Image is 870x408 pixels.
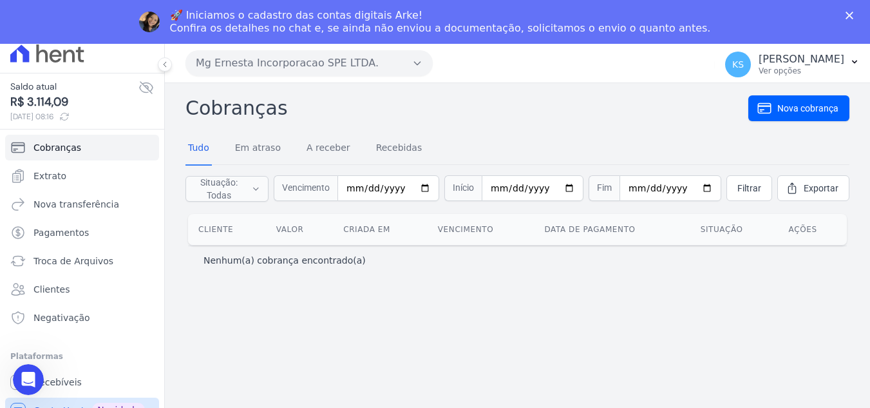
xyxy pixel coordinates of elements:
[188,214,266,245] th: Cliente
[139,12,160,32] img: Profile image for Adriane
[777,175,849,201] a: Exportar
[333,214,428,245] th: Criada em
[33,283,70,296] span: Clientes
[10,80,138,93] span: Saldo atual
[732,60,744,69] span: KS
[194,176,244,202] span: Situação: Todas
[779,214,847,245] th: Ações
[10,111,138,122] span: [DATE] 08:16
[5,163,159,189] a: Extrato
[846,12,858,19] div: Fechar
[33,376,82,389] span: Recebíveis
[759,53,844,66] p: [PERSON_NAME]
[33,141,81,154] span: Cobranças
[5,191,159,217] a: Nova transferência
[232,132,283,166] a: Em atraso
[737,182,761,195] span: Filtrar
[185,93,748,122] h2: Cobranças
[185,176,269,202] button: Situação: Todas
[589,175,619,201] span: Fim
[5,369,159,395] a: Recebíveis
[444,175,482,201] span: Início
[33,255,113,267] span: Troca de Arquivos
[33,170,66,182] span: Extrato
[715,46,870,83] button: KS [PERSON_NAME] Ver opções
[274,175,337,201] span: Vencimento
[759,66,844,76] p: Ver opções
[534,214,690,245] th: Data de pagamento
[428,214,534,245] th: Vencimento
[374,132,425,166] a: Recebidas
[690,214,779,245] th: Situação
[10,349,154,364] div: Plataformas
[804,182,838,195] span: Exportar
[748,95,849,121] a: Nova cobrança
[5,277,159,302] a: Clientes
[33,198,119,211] span: Nova transferência
[726,175,772,201] a: Filtrar
[777,102,838,115] span: Nova cobrança
[266,214,333,245] th: Valor
[170,9,711,35] div: 🚀 Iniciamos o cadastro das contas digitais Arke! Confira os detalhes no chat e, se ainda não envi...
[10,93,138,111] span: R$ 3.114,09
[203,254,366,267] p: Nenhum(a) cobrança encontrado(a)
[5,135,159,160] a: Cobranças
[185,50,433,76] button: Mg Ernesta Incorporacao SPE LTDA.
[5,248,159,274] a: Troca de Arquivos
[185,132,212,166] a: Tudo
[304,132,353,166] a: A receber
[33,226,89,239] span: Pagamentos
[5,220,159,246] a: Pagamentos
[13,364,44,395] iframe: Intercom live chat
[33,311,90,324] span: Negativação
[5,305,159,331] a: Negativação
